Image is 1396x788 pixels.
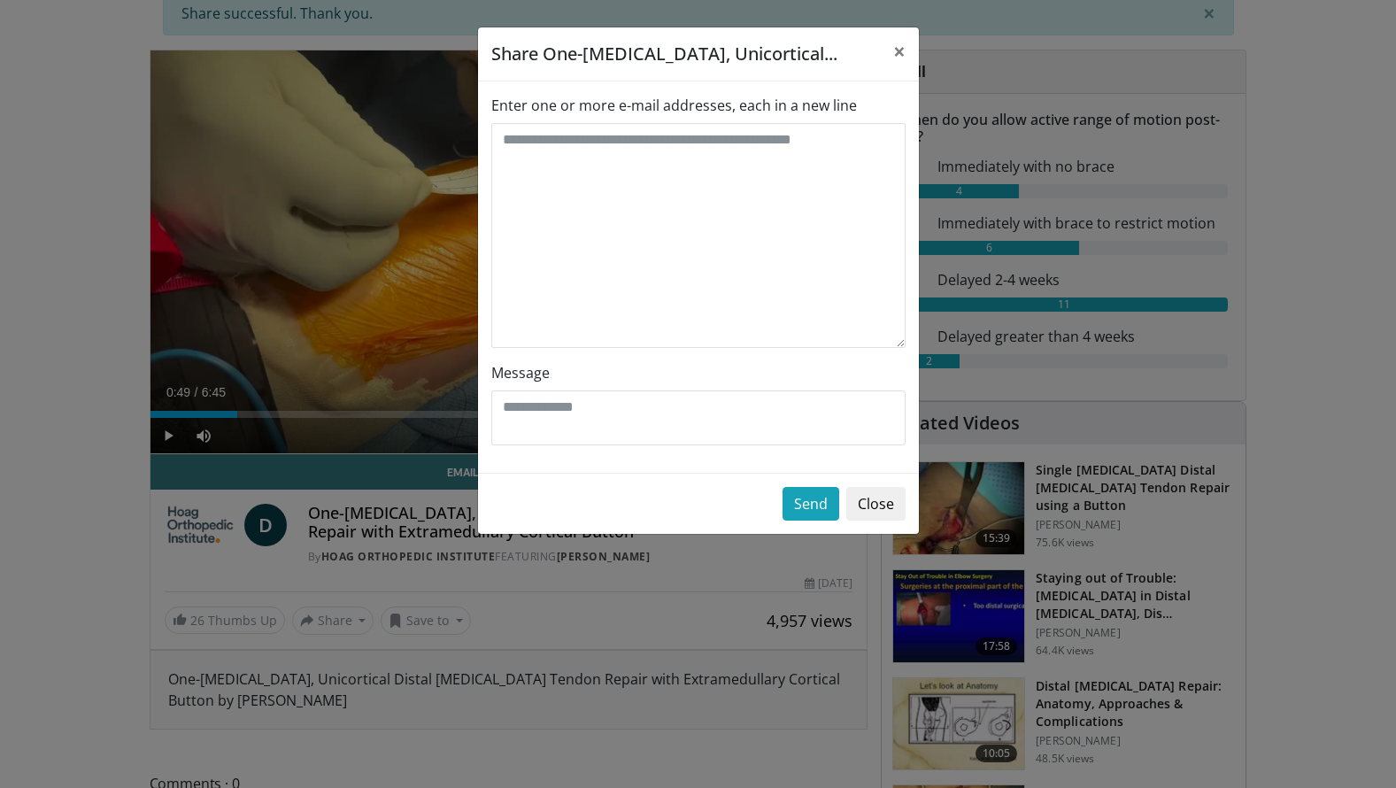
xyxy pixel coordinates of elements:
[783,487,839,521] button: Send
[491,41,837,67] h5: Share One-[MEDICAL_DATA], Unicortical...
[893,36,906,66] span: ×
[491,362,550,383] label: Message
[846,487,906,521] button: Close
[491,95,857,116] label: Enter one or more e-mail addresses, each in a new line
